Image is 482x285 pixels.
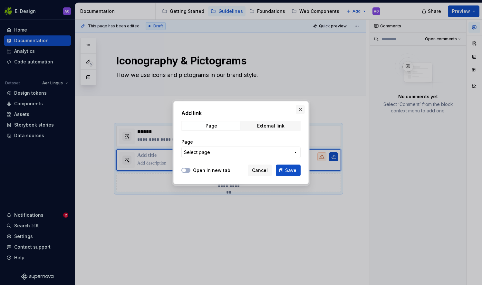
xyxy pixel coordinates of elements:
[257,123,284,128] div: External link
[276,165,301,176] button: Save
[181,147,301,158] button: Select page
[181,109,301,117] h2: Add link
[206,123,217,128] div: Page
[181,139,193,145] label: Page
[285,167,296,174] span: Save
[184,149,210,156] span: Select page
[193,167,230,174] label: Open in new tab
[248,165,272,176] button: Cancel
[252,167,268,174] span: Cancel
